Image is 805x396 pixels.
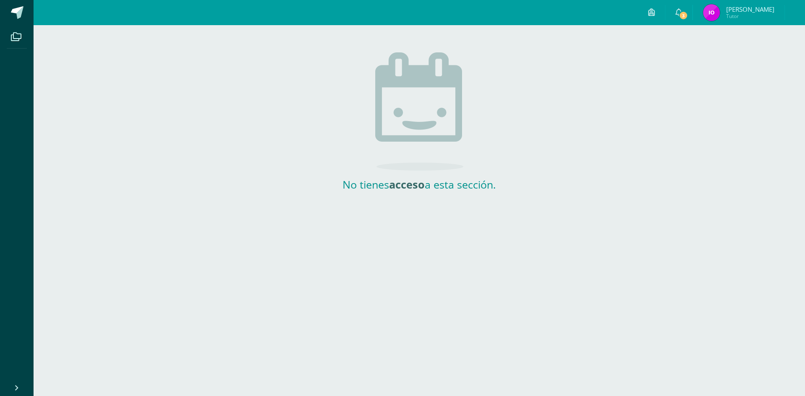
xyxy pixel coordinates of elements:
[703,4,720,21] img: 854f0383c963de8fa5a349972f670677.png
[679,11,688,20] span: 3
[375,52,463,171] img: no_activities.png
[726,5,774,13] span: [PERSON_NAME]
[726,13,774,20] span: Tutor
[335,177,503,192] h2: No tienes a esta sección.
[389,177,425,192] strong: acceso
